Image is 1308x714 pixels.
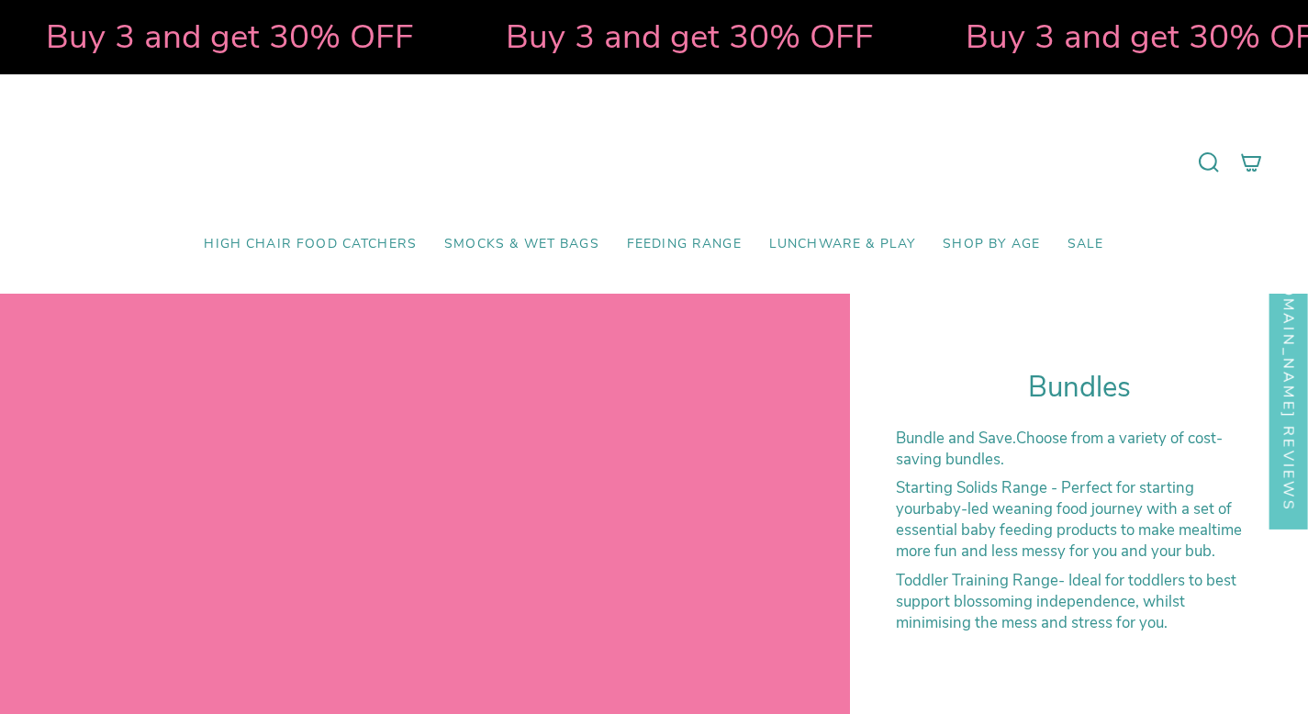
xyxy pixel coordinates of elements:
[896,477,1047,498] strong: Starting Solids Range
[613,223,755,266] a: Feeding Range
[444,237,599,252] span: Smocks & Wet Bags
[504,14,872,60] strong: Buy 3 and get 30% OFF
[1068,237,1104,252] span: SALE
[896,477,1262,562] p: - Perfect for starting your
[1054,223,1118,266] a: SALE
[896,428,1016,449] strong: Bundle and Save.
[44,14,412,60] strong: Buy 3 and get 30% OFF
[769,237,915,252] span: Lunchware & Play
[430,223,613,266] a: Smocks & Wet Bags
[1269,224,1308,530] div: Click to open Judge.me floating reviews tab
[896,570,1262,633] p: - Ideal for toddlers to best support blossoming independence, whilst minimising the mess and stre...
[627,237,742,252] span: Feeding Range
[943,237,1040,252] span: Shop by Age
[896,371,1262,405] h1: Bundles
[896,570,1058,591] strong: Toddler Training Range
[755,223,929,266] a: Lunchware & Play
[896,428,1262,470] p: Choose from a variety of cost-saving bundles.
[204,237,417,252] span: High Chair Food Catchers
[496,102,812,223] a: Mumma’s Little Helpers
[929,223,1054,266] a: Shop by Age
[896,498,1242,562] span: baby-led weaning food journey with a set of essential baby feeding products to make mealtime more...
[190,223,430,266] a: High Chair Food Catchers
